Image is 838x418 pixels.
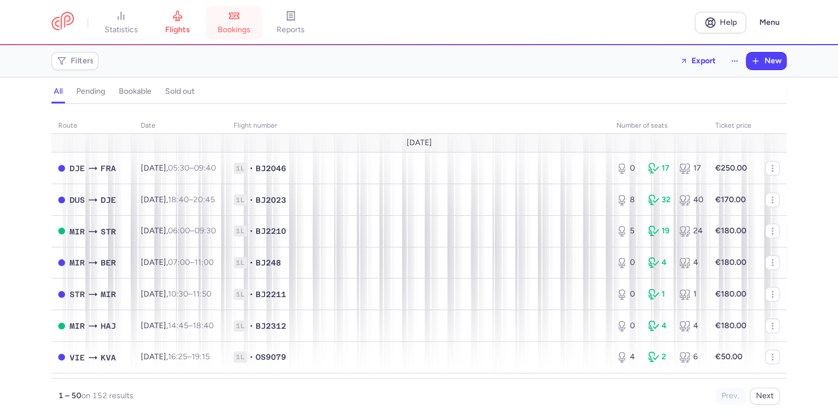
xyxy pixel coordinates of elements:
[679,225,702,237] div: 24
[149,10,206,35] a: flights
[648,320,671,332] div: 4
[256,194,286,206] span: BJ2023
[277,25,305,35] span: reports
[70,162,85,175] span: DJE
[234,351,247,363] span: 1L
[141,289,211,299] span: [DATE],
[165,25,190,35] span: flights
[715,321,746,330] strong: €180.00
[695,12,746,33] a: Help
[715,258,746,267] strong: €180.00
[679,289,702,300] div: 1
[709,117,758,134] th: Ticket price
[679,320,702,332] div: 4
[692,56,716,65] span: Export
[249,194,253,206] span: •
[193,195,215,204] time: 20:45
[679,163,702,174] div: 17
[76,86,105,97] h4: pending
[101,225,116,238] span: STR
[168,289,188,299] time: 10:30
[672,52,723,70] button: Export
[101,162,116,175] span: FRA
[192,352,210,362] time: 19:15
[249,257,253,268] span: •
[101,351,116,364] span: KVA
[234,320,247,332] span: 1L
[165,86,195,97] h4: sold out
[715,352,742,362] strong: €50.00
[101,256,116,269] span: BER
[249,289,253,300] span: •
[168,352,187,362] time: 16:25
[70,320,85,332] span: MIR
[648,289,671,300] div: 1
[610,117,709,134] th: number of seats
[715,226,746,236] strong: €180.00
[715,289,746,299] strong: €180.00
[648,351,671,363] div: 2
[168,258,190,267] time: 07:00
[679,257,702,268] div: 4
[407,138,432,147] span: [DATE]
[648,194,671,206] div: 32
[616,320,639,332] div: 0
[746,53,786,69] button: New
[750,387,780,404] button: Next
[218,25,250,35] span: bookings
[234,194,247,206] span: 1L
[256,320,286,332] span: BJ2312
[616,257,639,268] div: 0
[168,321,214,330] span: –
[256,257,281,268] span: BJ248
[648,257,671,268] div: 4
[764,56,781,66] span: New
[195,226,216,236] time: 09:30
[256,289,286,300] span: BJ2211
[168,163,189,173] time: 05:30
[193,321,214,330] time: 18:40
[256,163,286,174] span: BJ2046
[679,194,702,206] div: 40
[249,320,253,332] span: •
[195,258,214,267] time: 11:00
[168,321,188,330] time: 14:45
[227,117,610,134] th: Flight number
[51,117,134,134] th: route
[168,352,210,362] span: –
[616,163,639,174] div: 0
[58,391,81,400] strong: 1 – 50
[262,10,319,35] a: reports
[52,53,98,69] button: Filters
[715,195,746,204] strong: €170.00
[71,56,94,66] span: Filters
[679,351,702,363] div: 6
[70,194,85,206] span: DUS
[648,163,671,174] div: 17
[70,351,85,364] span: VIE
[256,351,286,363] span: OS9079
[256,225,286,237] span: BJ2210
[616,225,639,237] div: 5
[168,226,216,236] span: –
[51,12,74,33] a: CitizenPlane red outlined logo
[105,25,138,35] span: statistics
[70,225,85,238] span: MIR
[141,163,216,173] span: [DATE],
[168,289,211,299] span: –
[753,12,787,33] button: Menu
[54,86,63,97] h4: all
[616,351,639,363] div: 4
[715,387,745,404] button: Prev.
[101,288,116,301] span: MIR
[648,225,671,237] div: 19
[206,10,262,35] a: bookings
[141,321,214,330] span: [DATE],
[249,351,253,363] span: •
[193,289,211,299] time: 11:50
[720,18,737,27] span: Help
[141,352,210,362] span: [DATE],
[616,194,639,206] div: 8
[168,226,190,236] time: 06:00
[101,320,116,332] span: HAJ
